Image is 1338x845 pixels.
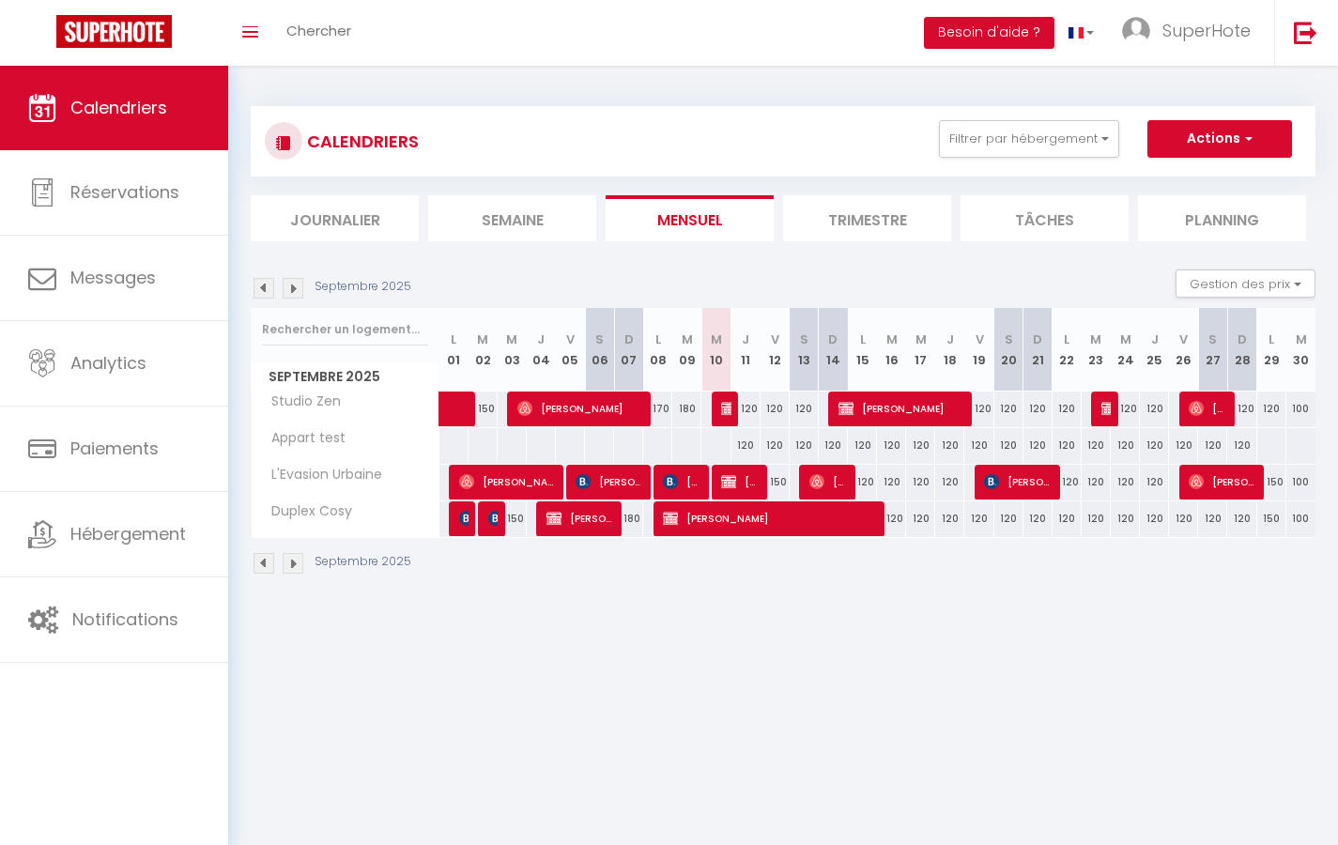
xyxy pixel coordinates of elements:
abbr: D [624,330,634,348]
abbr: S [595,330,604,348]
span: [PERSON_NAME] [663,464,701,499]
th: 11 [731,308,761,392]
th: 10 [701,308,731,392]
span: Appart test [254,428,350,449]
div: 120 [848,465,877,499]
th: 17 [906,308,935,392]
button: Besoin d'aide ? [924,17,1054,49]
abbr: M [682,330,693,348]
th: 16 [877,308,906,392]
div: 120 [877,428,906,463]
img: logout [1294,21,1317,44]
span: Notifications [72,607,178,631]
abbr: L [860,330,866,348]
div: 120 [848,428,877,463]
abbr: M [1120,330,1131,348]
abbr: L [1269,330,1274,348]
th: 28 [1227,308,1256,392]
div: 120 [1082,465,1111,499]
abbr: S [1208,330,1217,348]
th: 18 [935,308,964,392]
input: Rechercher un logement... [262,313,428,346]
abbr: L [451,330,456,348]
div: 120 [1169,501,1198,536]
th: 26 [1169,308,1198,392]
span: L'Evasion Urbaine [254,465,387,485]
th: 06 [585,308,614,392]
div: 100 [1286,465,1315,499]
span: Hébergement [70,522,186,545]
span: Studio Zen [254,392,346,412]
p: Septembre 2025 [315,278,411,296]
div: 100 [1286,392,1315,426]
div: 120 [906,501,935,536]
span: Duplex Cosy [254,501,357,522]
span: [PERSON_NAME] [1189,391,1227,426]
div: 120 [790,392,819,426]
th: 07 [614,308,643,392]
abbr: V [1179,330,1188,348]
div: 120 [877,501,906,536]
abbr: M [886,330,898,348]
button: Ouvrir le widget de chat LiveChat [15,8,71,64]
div: 120 [906,465,935,499]
span: [PERSON_NAME] [517,391,643,426]
li: Trimestre [783,195,951,241]
abbr: M [477,330,488,348]
div: 120 [964,501,993,536]
div: 120 [819,428,848,463]
th: 01 [439,308,469,392]
span: [PERSON_NAME] [1101,391,1111,426]
div: 120 [790,428,819,463]
th: 20 [994,308,1023,392]
button: Gestion des prix [1176,269,1315,298]
th: 30 [1286,308,1315,392]
div: 120 [1111,465,1140,499]
li: Tâches [961,195,1129,241]
button: Actions [1147,120,1292,158]
abbr: M [506,330,517,348]
abbr: M [1296,330,1307,348]
div: 120 [994,392,1023,426]
th: 24 [1111,308,1140,392]
th: 15 [848,308,877,392]
abbr: J [1151,330,1159,348]
abbr: D [1033,330,1042,348]
div: 120 [1111,428,1140,463]
th: 03 [498,308,527,392]
abbr: V [976,330,984,348]
span: [PERSON_NAME] [809,464,848,499]
div: 120 [1023,501,1053,536]
th: 08 [643,308,672,392]
th: 25 [1140,308,1169,392]
span: Analytics [70,351,146,375]
abbr: V [771,330,779,348]
div: 120 [935,428,964,463]
abbr: L [655,330,661,348]
div: 120 [1053,465,1082,499]
div: 120 [1227,428,1256,463]
span: Paiements [70,437,159,460]
th: 21 [1023,308,1053,392]
span: [PERSON_NAME] [576,464,643,499]
abbr: M [711,330,722,348]
abbr: L [1064,330,1069,348]
div: 180 [672,392,701,426]
th: 02 [469,308,498,392]
img: Super Booking [56,15,172,48]
abbr: J [946,330,954,348]
span: Septembre 2025 [252,363,438,391]
div: 120 [1053,501,1082,536]
div: 120 [1227,392,1256,426]
span: [PERSON_NAME] [546,500,614,536]
div: 120 [935,501,964,536]
div: 120 [935,465,964,499]
div: 120 [761,392,790,426]
p: Septembre 2025 [315,553,411,571]
th: 05 [556,308,585,392]
span: SuperHote [1162,19,1251,42]
th: 27 [1198,308,1227,392]
div: 120 [1140,501,1169,536]
span: Chercher [286,21,351,40]
div: 120 [906,428,935,463]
